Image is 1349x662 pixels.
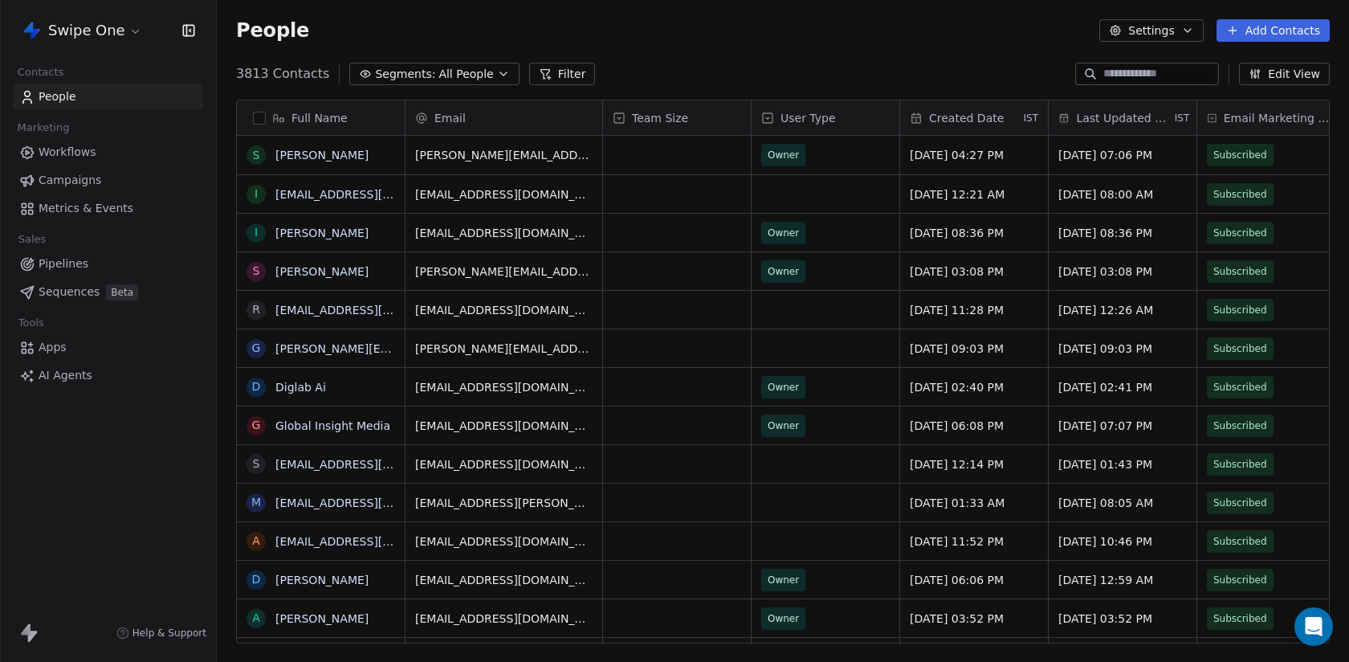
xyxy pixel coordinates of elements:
span: Team Size [632,110,688,126]
span: [DATE] 03:08 PM [910,264,1038,280]
span: Subscribed [1213,264,1267,280]
span: Owner [768,225,799,241]
div: Created DateIST [900,100,1048,135]
span: [DATE] 11:28 PM [910,302,1038,318]
a: [EMAIL_ADDRESS][DOMAIN_NAME] [275,304,472,317]
div: grid [237,136,406,644]
span: All People [438,66,493,83]
div: Email [406,100,602,135]
span: [DATE] 01:33 AM [910,495,1038,511]
span: Full Name [291,110,348,126]
span: [EMAIL_ADDRESS][DOMAIN_NAME] [415,456,593,472]
a: Diglab Ai [275,381,326,394]
span: [EMAIL_ADDRESS][DOMAIN_NAME] [415,379,593,395]
span: [EMAIL_ADDRESS][DOMAIN_NAME] [415,302,593,318]
span: [DATE] 08:36 PM [1058,225,1187,241]
a: Pipelines [13,251,203,277]
div: S [253,147,260,164]
span: Apps [39,339,67,356]
span: Subscribed [1213,572,1267,588]
span: Subscribed [1213,533,1267,550]
a: Apps [13,334,203,361]
span: People [39,88,76,105]
span: [DATE] 06:08 PM [910,418,1038,434]
span: Owner [768,611,799,627]
div: m [251,494,261,511]
a: [PERSON_NAME] [275,574,369,586]
a: [EMAIL_ADDRESS][DOMAIN_NAME] [275,535,472,548]
span: Sales [11,227,53,251]
div: Full Name [237,100,405,135]
span: [DATE] 09:03 PM [1058,341,1187,357]
span: Owner [768,572,799,588]
span: Owner [768,264,799,280]
span: AI Agents [39,367,92,384]
span: IST [1023,112,1038,125]
a: [EMAIL_ADDRESS][DOMAIN_NAME] [275,188,472,201]
div: Email Marketing Consent [1197,100,1345,135]
span: [EMAIL_ADDRESS][DOMAIN_NAME] [415,533,593,550]
div: g [252,340,261,357]
span: [EMAIL_ADDRESS][DOMAIN_NAME] [415,572,593,588]
span: Subscribed [1213,456,1267,472]
span: [DATE] 02:41 PM [1058,379,1187,395]
a: Metrics & Events [13,195,203,222]
img: Swipe%20One%20Logo%201-1.svg [22,21,42,40]
span: Last Updated Date [1076,110,1171,126]
span: [DATE] 12:59 AM [1058,572,1187,588]
span: [DATE] 12:21 AM [910,186,1038,202]
div: i [255,224,258,241]
span: [DATE] 02:40 PM [910,379,1038,395]
div: Last Updated DateIST [1049,100,1196,135]
div: S [253,263,260,280]
a: [PERSON_NAME] [275,612,369,625]
span: [DATE] 08:00 AM [1058,186,1187,202]
span: Email [434,110,466,126]
div: i [255,186,258,202]
div: D [252,571,261,588]
span: Help & Support [132,627,206,640]
div: G [252,417,261,434]
span: Campaigns [39,172,101,189]
span: Beta [106,284,138,300]
span: [PERSON_NAME][EMAIL_ADDRESS][DOMAIN_NAME] [415,341,593,357]
a: [PERSON_NAME] [275,149,369,161]
span: Sequences [39,284,100,300]
div: User Type [752,100,899,135]
span: Tools [11,311,51,335]
button: Filter [529,63,596,85]
span: Contacts [10,60,71,84]
span: Swipe One [48,20,125,41]
span: Workflows [39,144,96,161]
a: [EMAIL_ADDRESS][DOMAIN_NAME] [275,458,472,471]
a: SequencesBeta [13,279,203,305]
span: [DATE] 10:46 PM [1058,533,1187,550]
div: a [252,533,260,550]
span: [DATE] 04:27 PM [910,147,1038,163]
div: Team Size [603,100,751,135]
span: Subscribed [1213,147,1267,163]
span: [DATE] 03:52 PM [1058,611,1187,627]
span: [PERSON_NAME][EMAIL_ADDRESS][DOMAIN_NAME] [415,264,593,280]
div: Open Intercom Messenger [1294,607,1333,646]
button: Edit View [1239,63,1330,85]
span: Subscribed [1213,495,1267,511]
button: Swipe One [19,17,145,44]
span: [DATE] 01:43 PM [1058,456,1187,472]
span: [DATE] 12:14 PM [910,456,1038,472]
a: [PERSON_NAME][EMAIL_ADDRESS][DOMAIN_NAME] [275,342,565,355]
span: Owner [768,418,799,434]
a: [EMAIL_ADDRESS][PERSON_NAME][DOMAIN_NAME] [275,496,565,509]
span: Owner [768,379,799,395]
span: People [236,18,309,43]
button: Add Contacts [1217,19,1330,42]
div: A [252,610,260,627]
span: Pipelines [39,255,88,272]
div: r [252,301,260,318]
span: [EMAIL_ADDRESS][DOMAIN_NAME] [415,225,593,241]
span: [EMAIL_ADDRESS][PERSON_NAME][DOMAIN_NAME] [415,495,593,511]
a: [PERSON_NAME] [275,265,369,278]
span: Subscribed [1213,379,1267,395]
span: [EMAIL_ADDRESS][DOMAIN_NAME] [415,186,593,202]
span: [DATE] 11:52 PM [910,533,1038,550]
